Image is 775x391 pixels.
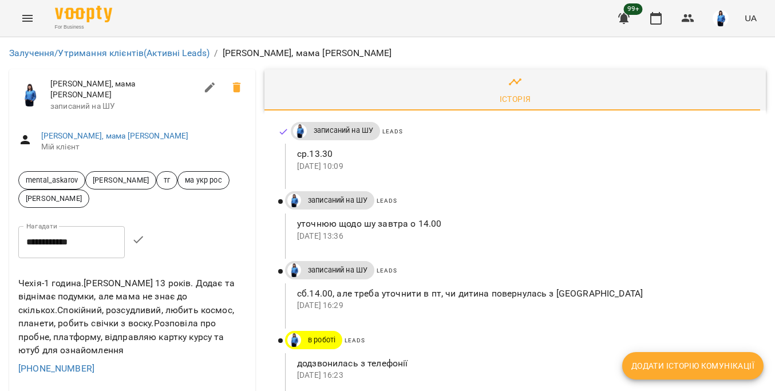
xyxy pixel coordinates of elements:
img: Дащенко Аня [287,193,301,207]
li: / [214,46,218,60]
p: [DATE] 16:23 [297,370,748,381]
p: [DATE] 16:29 [297,300,748,311]
nav: breadcrumb [9,46,766,60]
button: Menu [14,5,41,32]
img: Дащенко Аня [18,84,41,106]
a: Залучення/Утримання клієнтів(Активні Leads) [9,48,209,58]
span: в роботі [301,335,342,345]
span: тг [157,175,177,185]
img: Дащенко Аня [287,263,301,277]
span: записаний на ШУ [301,265,374,275]
span: записаний на ШУ [307,125,380,136]
p: [DATE] 10:09 [297,161,748,172]
a: [PERSON_NAME], мама [PERSON_NAME] [41,131,189,140]
span: [PERSON_NAME], мама [PERSON_NAME] [50,78,196,101]
p: [PERSON_NAME], мама [PERSON_NAME] [223,46,392,60]
div: Історія [500,92,531,106]
div: Чехія-1 година.[PERSON_NAME] 13 років. Додає та віднімає подумки, але мама не знає до скількох.Сп... [16,274,248,360]
span: UA [745,12,757,24]
span: Leads [377,198,397,204]
span: Мій клієнт [41,141,246,153]
p: ср.13.30 [297,147,748,161]
span: [PERSON_NAME] [86,175,156,185]
span: записаний на ШУ [301,195,374,206]
span: ма укр рос [178,175,228,185]
span: Додати історію комунікації [631,359,754,373]
p: уточнюю щодо шу завтра о 14.00 [297,217,748,231]
span: Leads [345,337,365,343]
span: записаний на ШУ [50,101,196,112]
p: [DATE] 13:36 [297,231,748,242]
span: [PERSON_NAME] [19,193,89,204]
img: Voopty Logo [55,6,112,22]
a: Дащенко Аня [291,124,307,138]
a: Дащенко Аня [285,333,301,347]
img: Дащенко Аня [293,124,307,138]
span: For Business [55,23,112,31]
button: Додати історію комунікації [622,352,764,380]
a: Дащенко Аня [285,193,301,207]
span: Leads [377,267,397,274]
span: mental_askarov [19,175,85,185]
img: 164a4c0f3cf26cceff3e160a65b506fe.jpg [713,10,729,26]
p: додзвонилась з телефонії [297,357,748,370]
img: Дащенко Аня [287,333,301,347]
button: UA [740,7,761,29]
a: Дащенко Аня [285,263,301,277]
p: сб.14.00, але треба уточнити в пт, чи дитина повернулась з [GEOGRAPHIC_DATA] [297,287,748,301]
a: [PHONE_NUMBER] [18,363,94,374]
span: Leads [382,128,402,135]
span: 99+ [624,3,643,15]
